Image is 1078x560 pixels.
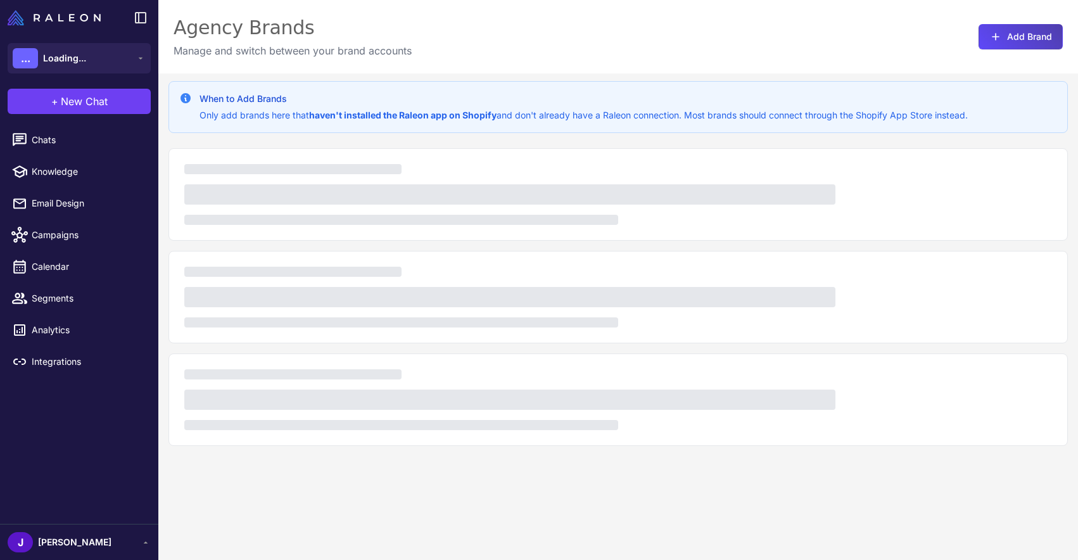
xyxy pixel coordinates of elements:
[38,535,111,549] span: [PERSON_NAME]
[13,48,38,68] div: ...
[5,158,153,185] a: Knowledge
[5,222,153,248] a: Campaigns
[979,24,1063,49] button: Add Brand
[174,15,412,41] div: Agency Brands
[32,355,143,369] span: Integrations
[5,253,153,280] a: Calendar
[174,43,412,58] p: Manage and switch between your brand accounts
[8,43,151,73] button: ...Loading...
[8,10,101,25] img: Raleon Logo
[32,291,143,305] span: Segments
[5,348,153,375] a: Integrations
[5,285,153,312] a: Segments
[32,323,143,337] span: Analytics
[51,94,58,109] span: +
[5,127,153,153] a: Chats
[32,165,143,179] span: Knowledge
[61,94,108,109] span: New Chat
[8,10,106,25] a: Raleon Logo
[8,532,33,552] div: J
[32,228,143,242] span: Campaigns
[200,92,968,106] h3: When to Add Brands
[32,260,143,274] span: Calendar
[200,108,968,122] p: Only add brands here that and don't already have a Raleon connection. Most brands should connect ...
[8,89,151,114] button: +New Chat
[32,133,143,147] span: Chats
[5,317,153,343] a: Analytics
[32,196,143,210] span: Email Design
[309,110,497,120] strong: haven't installed the Raleon app on Shopify
[43,51,86,65] span: Loading...
[5,190,153,217] a: Email Design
